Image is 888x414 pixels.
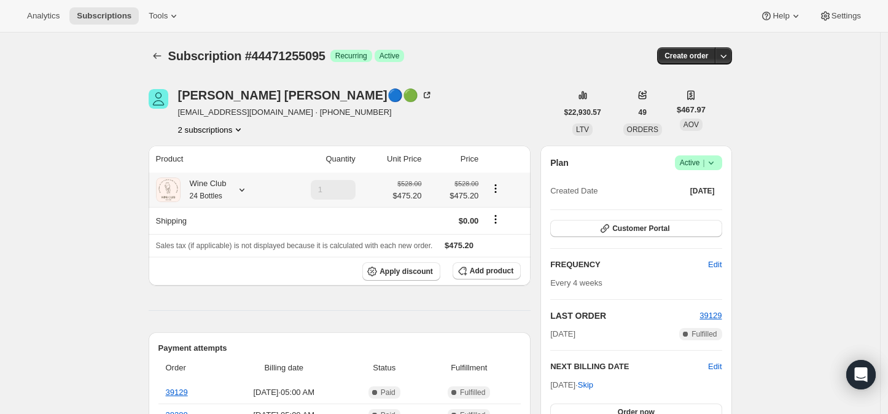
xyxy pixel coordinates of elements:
[753,7,809,25] button: Help
[149,89,168,109] span: Margaret Fitts🔵🟢
[149,146,277,173] th: Product
[149,47,166,64] button: Subscriptions
[708,259,722,271] span: Edit
[168,49,325,63] span: Subscription #44471255095
[178,106,433,119] span: [EMAIL_ADDRESS][DOMAIN_NAME] · [PHONE_NUMBER]
[149,11,168,21] span: Tools
[550,185,598,197] span: Created Date
[141,7,187,25] button: Tools
[224,362,344,374] span: Billing date
[680,157,717,169] span: Active
[381,388,395,397] span: Paid
[699,310,722,322] button: 39129
[571,375,601,395] button: Skip
[470,266,513,276] span: Add product
[677,104,706,116] span: $467.97
[362,262,440,281] button: Apply discount
[69,7,139,25] button: Subscriptions
[454,180,478,187] small: $528.00
[392,190,421,202] span: $475.20
[708,361,722,373] button: Edit
[812,7,868,25] button: Settings
[550,278,602,287] span: Every 4 weeks
[166,388,188,397] a: 39129
[359,146,426,173] th: Unit Price
[578,379,593,391] span: Skip
[550,259,708,271] h2: FREQUENCY
[701,255,729,275] button: Edit
[550,328,575,340] span: [DATE]
[429,190,478,202] span: $475.20
[557,104,609,121] button: $22,930.57
[77,11,131,21] span: Subscriptions
[664,51,708,61] span: Create order
[639,107,647,117] span: 49
[690,186,715,196] span: [DATE]
[460,388,485,397] span: Fulfilled
[550,361,708,373] h2: NEXT BILLING DATE
[550,220,722,237] button: Customer Portal
[178,123,245,136] button: Product actions
[424,362,513,374] span: Fulfillment
[425,146,482,173] th: Price
[397,180,421,187] small: $528.00
[156,178,181,202] img: product img
[380,51,400,61] span: Active
[832,11,861,21] span: Settings
[691,329,717,339] span: Fulfilled
[351,362,417,374] span: Status
[627,125,658,134] span: ORDERS
[380,267,433,276] span: Apply discount
[190,192,222,200] small: 24 Bottles
[550,157,569,169] h2: Plan
[703,158,704,168] span: |
[149,207,277,234] th: Shipping
[181,178,227,202] div: Wine Club
[453,262,521,279] button: Add product
[158,342,521,354] h2: Payment attempts
[699,311,722,320] a: 39129
[657,47,715,64] button: Create order
[564,107,601,117] span: $22,930.57
[20,7,67,25] button: Analytics
[846,360,876,389] div: Open Intercom Messenger
[335,51,367,61] span: Recurring
[459,216,479,225] span: $0.00
[224,386,344,399] span: [DATE] · 05:00 AM
[178,89,433,101] div: [PERSON_NAME] [PERSON_NAME]🔵🟢
[576,125,589,134] span: LTV
[277,146,359,173] th: Quantity
[158,354,220,381] th: Order
[27,11,60,21] span: Analytics
[684,120,699,129] span: AOV
[631,104,654,121] button: 49
[156,241,433,250] span: Sales tax (if applicable) is not displayed because it is calculated with each new order.
[550,380,593,389] span: [DATE] ·
[486,213,505,226] button: Shipping actions
[773,11,789,21] span: Help
[612,224,669,233] span: Customer Portal
[683,182,722,200] button: [DATE]
[486,182,505,195] button: Product actions
[550,310,699,322] h2: LAST ORDER
[445,241,473,250] span: $475.20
